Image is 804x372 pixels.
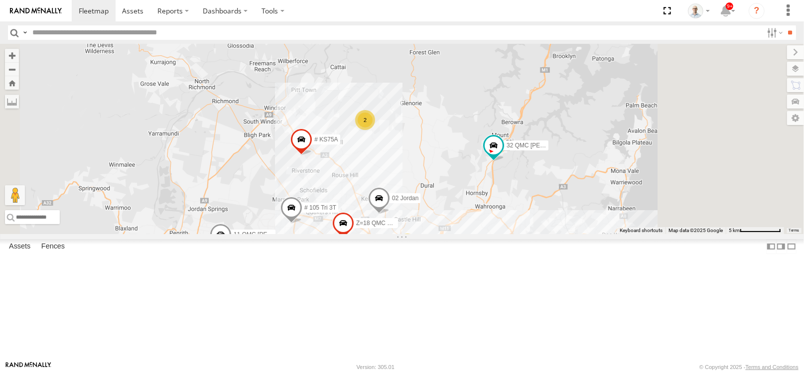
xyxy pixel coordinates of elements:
[787,111,804,125] label: Map Settings
[4,240,35,253] label: Assets
[5,95,19,109] label: Measure
[763,25,785,40] label: Search Filter Options
[5,185,25,205] button: Drag Pegman onto the map to open Street View
[726,227,784,234] button: Map Scale: 5 km per 79 pixels
[746,364,799,370] a: Terms and Conditions
[355,110,375,130] div: 2
[729,228,740,233] span: 5 km
[5,362,51,372] a: Visit our Website
[5,62,19,76] button: Zoom out
[21,25,29,40] label: Search Query
[356,220,414,227] span: Z=18 QMC Written off
[789,229,800,233] a: Terms
[507,142,580,149] span: 32 QMC [PERSON_NAME]
[10,7,62,14] img: rand-logo.svg
[684,3,713,18] div: Kurt Byers
[787,239,797,253] label: Hide Summary Table
[314,136,338,143] span: # KS75A
[776,239,786,253] label: Dock Summary Table to the Right
[669,228,723,233] span: Map data ©2025 Google
[304,205,336,212] span: # 105 Tri 3T
[699,364,799,370] div: © Copyright 2025 -
[766,239,776,253] label: Dock Summary Table to the Left
[5,49,19,62] button: Zoom in
[234,232,307,239] span: 11 QMC [PERSON_NAME]
[36,240,70,253] label: Fences
[620,227,663,234] button: Keyboard shortcuts
[392,195,418,202] span: 02 Jordan
[749,3,765,19] i: ?
[357,364,395,370] div: Version: 305.01
[398,234,417,253] div: 4
[5,76,19,90] button: Zoom Home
